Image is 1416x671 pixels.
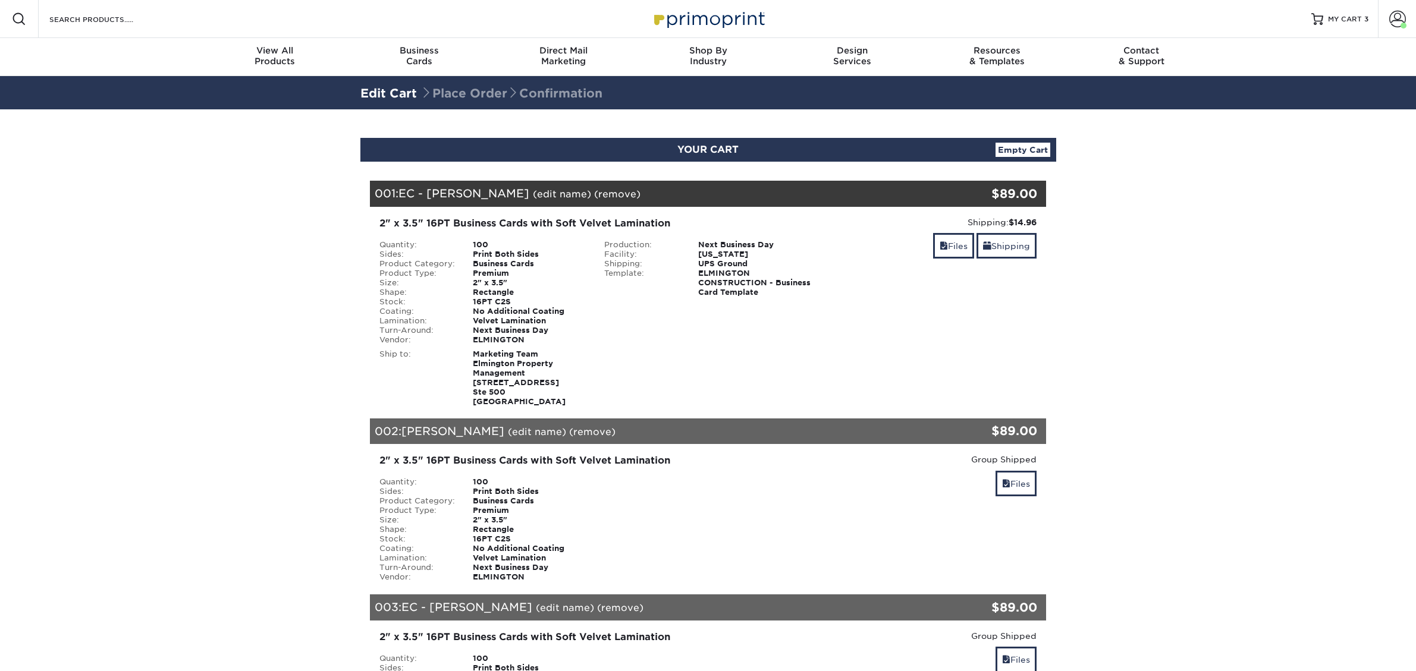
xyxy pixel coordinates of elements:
span: View All [203,45,347,56]
div: Shape: [371,525,464,534]
div: 100 [464,654,595,663]
span: files [1002,479,1010,489]
div: Product Category: [371,259,464,269]
a: Empty Cart [996,143,1050,157]
div: 2" x 3.5" 16PT Business Cards with Soft Velvet Lamination [379,216,812,231]
div: Quantity: [371,654,464,663]
span: Place Order Confirmation [420,86,602,100]
div: Product Type: [371,506,464,515]
div: Rectangle [464,525,595,534]
a: Shipping [977,233,1037,259]
div: Print Both Sides [464,250,595,259]
a: (remove) [597,602,643,613]
div: Next Business Day [464,326,595,335]
div: 2" x 3.5" 16PT Business Cards with Soft Velvet Lamination [379,630,812,644]
div: Quantity: [371,240,464,250]
div: Ship to: [371,349,464,407]
div: Template: [595,269,689,297]
a: Files [996,471,1037,496]
div: Premium [464,269,595,278]
div: Group Shipped [830,453,1037,465]
a: Edit Cart [360,86,417,100]
div: Business Cards [464,259,595,269]
div: ELMINGTON [464,572,595,582]
div: Vendor: [371,335,464,345]
a: View AllProducts [203,38,347,76]
div: Next Business Day [689,240,821,250]
span: Business [347,45,491,56]
div: $89.00 [934,185,1038,203]
div: Lamination: [371,553,464,563]
span: YOUR CART [677,144,739,155]
a: Resources& Templates [925,38,1069,76]
div: & Templates [925,45,1069,67]
div: Product Category: [371,496,464,506]
div: Product Type: [371,269,464,278]
div: Sides: [371,250,464,259]
div: Print Both Sides [464,487,595,496]
div: 100 [464,477,595,487]
div: Size: [371,278,464,288]
strong: $14.96 [1009,218,1037,227]
div: 100 [464,240,595,250]
div: Coating: [371,544,464,553]
span: files [1002,655,1010,664]
div: Sides: [371,487,464,496]
span: Direct Mail [491,45,636,56]
span: 3 [1364,15,1368,23]
span: files [940,241,948,251]
div: ELMINGTON CONSTRUCTION - Business Card Template [689,269,821,297]
div: Group Shipped [830,630,1037,642]
a: Shop ByIndustry [636,38,780,76]
div: Cards [347,45,491,67]
div: Vendor: [371,572,464,582]
a: Direct MailMarketing [491,38,636,76]
span: MY CART [1328,14,1362,24]
span: Contact [1069,45,1214,56]
div: Turn-Around: [371,326,464,335]
a: (edit name) [508,426,566,437]
div: Production: [595,240,689,250]
div: $89.00 [934,422,1038,440]
div: Industry [636,45,780,67]
div: & Support [1069,45,1214,67]
a: (remove) [594,188,641,200]
div: Products [203,45,347,67]
div: ELMINGTON [464,335,595,345]
div: 2" x 3.5" 16PT Business Cards with Soft Velvet Lamination [379,453,812,468]
div: 16PT C2S [464,297,595,307]
span: Resources [925,45,1069,56]
span: Design [780,45,925,56]
div: Services [780,45,925,67]
div: Size: [371,515,464,525]
div: 16PT C2S [464,534,595,544]
div: Shipping: [830,216,1037,228]
div: Stock: [371,534,464,544]
a: Files [933,233,974,259]
div: Business Cards [464,496,595,506]
div: Premium [464,506,595,515]
div: UPS Ground [689,259,821,269]
span: Shop By [636,45,780,56]
div: 2" x 3.5" [464,515,595,525]
div: Lamination: [371,316,464,326]
input: SEARCH PRODUCTS..... [48,12,164,26]
span: shipping [983,241,991,251]
div: [US_STATE] [689,250,821,259]
strong: Marketing Team Elmington Property Management [STREET_ADDRESS] Ste 500 [GEOGRAPHIC_DATA] [473,349,566,406]
div: Stock: [371,297,464,307]
div: 001: [370,181,934,207]
div: Next Business Day [464,563,595,572]
img: Primoprint [649,6,768,31]
div: Quantity: [371,477,464,487]
a: Contact& Support [1069,38,1214,76]
div: 003: [370,594,934,620]
div: 002: [370,418,934,445]
div: Turn-Around: [371,563,464,572]
a: BusinessCards [347,38,491,76]
a: DesignServices [780,38,925,76]
span: [PERSON_NAME] [401,424,504,437]
div: Marketing [491,45,636,67]
span: EC - [PERSON_NAME] [401,600,532,613]
a: (edit name) [536,602,594,613]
